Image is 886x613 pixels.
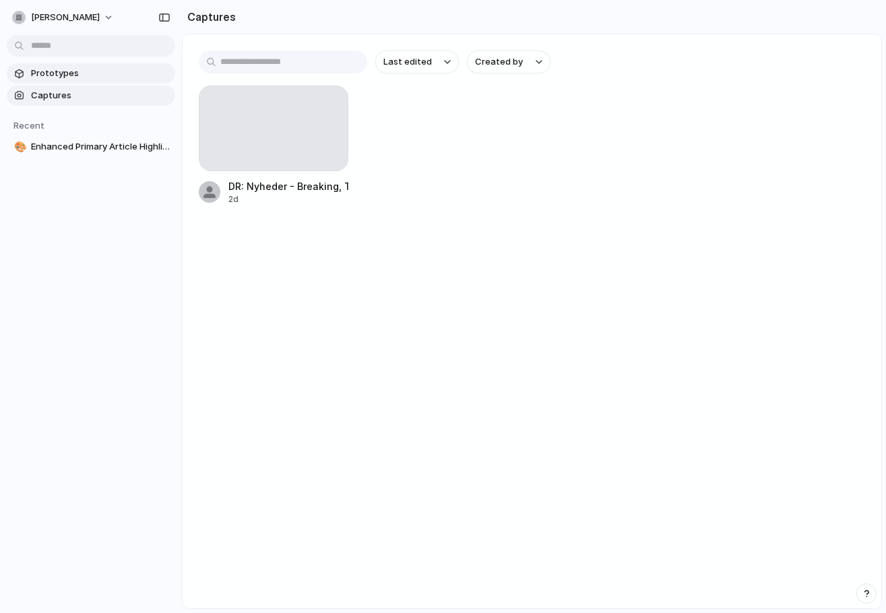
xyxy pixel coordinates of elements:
a: 🎨Enhanced Primary Article Highlight [7,137,175,157]
h2: Captures [182,9,236,25]
span: Last edited [383,55,432,69]
button: Created by [467,51,550,73]
button: [PERSON_NAME] [7,7,121,28]
div: 2d [228,193,348,205]
span: Recent [13,120,44,131]
button: 🎨 [12,140,26,154]
span: [PERSON_NAME] [31,11,100,24]
a: Prototypes [7,63,175,84]
span: Prototypes [31,67,170,80]
span: Captures [31,89,170,102]
span: Created by [475,55,523,69]
div: 🎨 [14,139,24,155]
button: Last edited [375,51,459,73]
div: DR: Nyheder - Breaking, TV, Radio [228,179,348,193]
a: Captures [7,86,175,106]
span: Enhanced Primary Article Highlight [31,140,170,154]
